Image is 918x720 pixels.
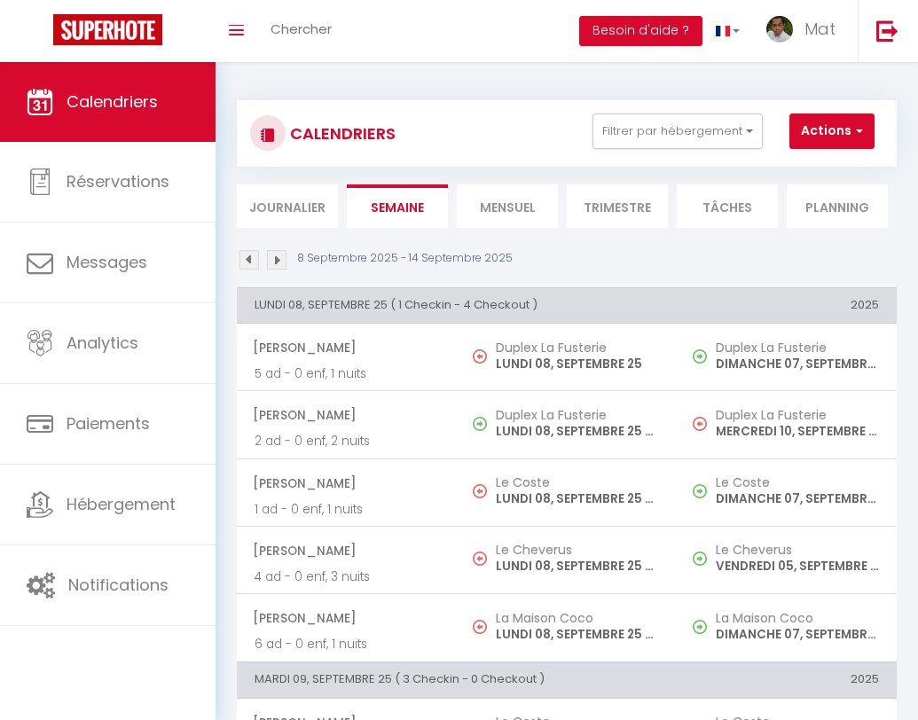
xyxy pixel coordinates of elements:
[286,113,396,153] h3: CALENDRIERS
[716,408,879,422] h5: Duplex La Fusterie
[693,620,707,634] img: NO IMAGE
[253,398,439,432] span: [PERSON_NAME]
[496,340,659,355] h5: Duplex La Fusterie
[347,184,448,228] li: Semaine
[716,355,879,373] p: DIMANCHE 07, SEPTEMBRE 25
[567,184,668,228] li: Trimestre
[693,417,707,431] img: NO IMAGE
[271,20,332,38] span: Chercher
[693,552,707,566] img: NO IMAGE
[67,90,158,113] span: Calendriers
[496,408,659,422] h5: Duplex La Fusterie
[766,16,793,43] img: ...
[787,184,888,228] li: Planning
[473,484,487,498] img: NO IMAGE
[496,543,659,557] h5: Le Cheverus
[716,489,879,508] p: DIMANCHE 07, SEPTEMBRE 25 - 19:00
[253,466,439,500] span: [PERSON_NAME]
[14,7,67,60] button: Ouvrir le widget de chat LiveChat
[496,489,659,508] p: LUNDI 08, SEPTEMBRE 25 - 10:00
[237,287,677,323] th: LUNDI 08, SEPTEMBRE 25 ( 1 Checkin - 4 Checkout )
[67,493,176,515] span: Hébergement
[67,170,169,192] span: Réservations
[804,18,836,40] span: Mat
[68,574,169,596] span: Notifications
[473,620,487,634] img: NO IMAGE
[693,484,707,498] img: NO IMAGE
[716,557,879,575] p: VENDREDI 05, SEPTEMBRE 25 - 17:00
[297,250,513,267] p: 8 Septembre 2025 - 14 Septembre 2025
[255,635,439,653] p: 6 ad - 0 enf, 1 nuits
[67,251,147,273] span: Messages
[716,422,879,441] p: MERCREDI 10, SEPTEMBRE 25 - 09:00
[255,432,439,450] p: 2 ad - 0 enf, 2 nuits
[677,662,897,698] th: 2025
[253,331,439,364] span: [PERSON_NAME]
[496,557,659,575] p: LUNDI 08, SEPTEMBRE 25 - 10:00
[237,184,338,228] li: Journalier
[253,534,439,567] span: [PERSON_NAME]
[473,349,487,364] img: NO IMAGE
[496,475,659,489] h5: Le Coste
[876,20,898,42] img: logout
[716,475,879,489] h5: Le Coste
[473,552,487,566] img: NO IMAGE
[53,14,162,45] img: Super Booking
[677,287,897,323] th: 2025
[496,355,659,373] p: LUNDI 08, SEPTEMBRE 25
[255,364,439,383] p: 5 ad - 0 enf, 1 nuits
[579,16,702,46] button: Besoin d'aide ?
[496,611,659,625] h5: La Maison Coco
[716,611,879,625] h5: La Maison Coco
[716,543,879,557] h5: Le Cheverus
[255,500,439,519] p: 1 ad - 0 enf, 1 nuits
[67,412,150,434] span: Paiements
[255,567,439,586] p: 4 ad - 0 enf, 3 nuits
[237,662,677,698] th: MARDI 09, SEPTEMBRE 25 ( 3 Checkin - 0 Checkout )
[693,349,707,364] img: NO IMAGE
[253,601,439,635] span: [PERSON_NAME]
[789,113,875,149] button: Actions
[677,184,778,228] li: Tâches
[496,422,659,441] p: LUNDI 08, SEPTEMBRE 25 - 17:00
[716,625,879,644] p: DIMANCHE 07, SEPTEMBRE 25 - 17:00
[716,340,879,355] h5: Duplex La Fusterie
[67,332,138,354] span: Analytics
[592,113,763,149] button: Filtrer par hébergement
[457,184,558,228] li: Mensuel
[496,625,659,644] p: LUNDI 08, SEPTEMBRE 25 - 10:00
